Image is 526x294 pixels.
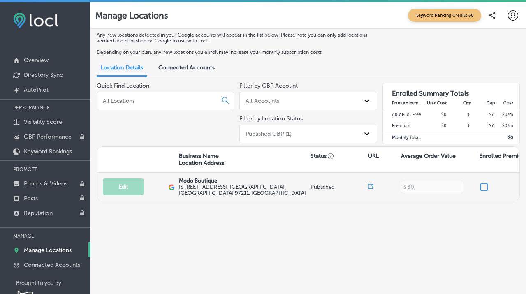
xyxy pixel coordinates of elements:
td: Premium [383,120,423,132]
p: Status [311,153,368,160]
p: Manage Locations [95,10,168,21]
p: Any new locations detected in your Google accounts will appear in the list below. Please note you... [97,32,372,44]
p: Published [311,184,368,190]
td: NA [471,109,496,120]
p: Modo Boutique [179,178,308,184]
input: All Locations [102,97,215,104]
p: AutoPilot [24,86,49,93]
label: Quick Find Location [97,82,149,89]
td: AutoPilot Free [383,109,423,120]
p: Reputation [24,210,53,217]
p: Brought to you by [16,280,90,286]
p: Business Name Location Address [179,153,224,167]
div: Published GBP (1) [246,130,292,137]
label: [STREET_ADDRESS] , [GEOGRAPHIC_DATA], [GEOGRAPHIC_DATA] 97211, [GEOGRAPHIC_DATA] [179,184,308,196]
th: Unit Cost [423,97,447,109]
p: URL [368,153,379,160]
p: Visibility Score [24,118,62,125]
img: fda3e92497d09a02dc62c9cd864e3231.png [13,13,58,28]
p: Average Order Value [401,153,456,160]
p: Photos & Videos [24,180,67,187]
span: Connected Accounts [158,64,215,71]
td: $ 0 /m [495,120,519,132]
label: Filter by GBP Account [239,82,298,89]
td: $0 [423,109,447,120]
td: $ 0 [495,132,519,144]
p: Depending on your plan, any new locations you enroll may increase your monthly subscription costs. [97,49,372,55]
p: Directory Sync [24,72,63,79]
p: Posts [24,195,38,202]
span: Keyword Ranking Credits: 60 [408,9,481,22]
th: Cost [495,97,519,109]
td: NA [471,120,496,132]
td: $ 0 /m [495,109,519,120]
p: Manage Locations [24,247,72,254]
div: All Accounts [246,97,279,104]
td: 0 [447,120,471,132]
label: Filter by Location Status [239,115,303,122]
strong: Product Item [392,100,419,106]
img: logo [169,184,175,190]
th: Cap [471,97,496,109]
th: Qty [447,97,471,109]
p: Overview [24,57,49,64]
p: Connected Accounts [24,262,80,269]
td: $0 [423,120,447,132]
p: GBP Performance [24,133,72,140]
span: Location Details [101,64,143,71]
td: Monthly Total [383,132,423,144]
h3: Enrolled Summary Totals [383,83,519,97]
button: Edit [103,178,144,195]
p: Keyword Rankings [24,148,72,155]
td: 0 [447,109,471,120]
